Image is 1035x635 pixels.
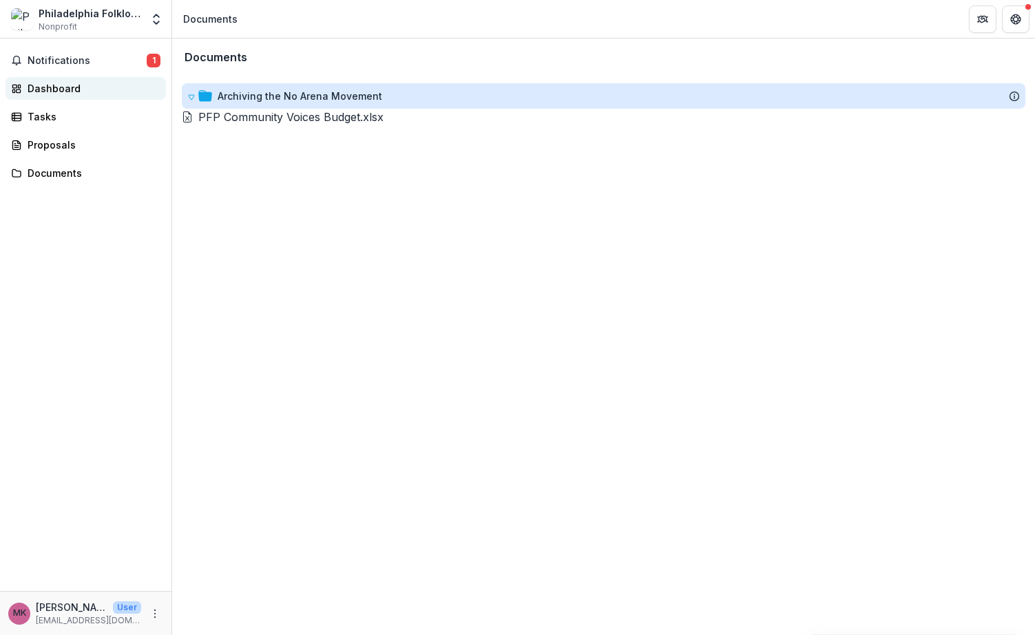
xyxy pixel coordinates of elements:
[36,600,107,614] p: [PERSON_NAME]
[113,601,141,614] p: User
[28,109,155,124] div: Tasks
[6,133,166,156] a: Proposals
[28,55,147,67] span: Notifications
[28,81,155,96] div: Dashboard
[147,54,160,67] span: 1
[6,105,166,128] a: Tasks
[6,50,166,72] button: Notifications1
[198,109,384,125] div: PFP Community Voices Budget.xlsx
[185,51,247,64] h3: Documents
[178,9,243,29] nav: breadcrumb
[6,77,166,100] a: Dashboard
[183,12,238,26] div: Documents
[182,83,1025,109] div: Archiving the No Arena Movement
[13,609,26,618] div: Mia Kang
[39,21,77,33] span: Nonprofit
[147,6,166,33] button: Open entity switcher
[1002,6,1029,33] button: Get Help
[6,162,166,184] a: Documents
[11,8,33,30] img: Philadelphia Folklore Project
[182,109,1025,125] div: PFP Community Voices Budget.xlsx
[182,83,1025,125] div: Archiving the No Arena MovementPFP Community Voices Budget.xlsx
[28,166,155,180] div: Documents
[28,138,155,152] div: Proposals
[39,6,141,21] div: Philadelphia Folklore Project
[36,614,141,627] p: [EMAIL_ADDRESS][DOMAIN_NAME]
[218,89,382,103] div: Archiving the No Arena Movement
[147,605,163,622] button: More
[969,6,996,33] button: Partners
